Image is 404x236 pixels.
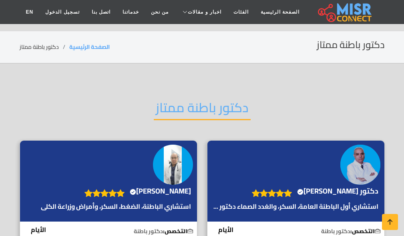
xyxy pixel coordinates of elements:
[145,4,175,20] a: من نحن
[153,145,193,185] img: الدكتور ياسر محمد عيسى
[255,4,306,20] a: الصفحة الرئيسية
[340,145,380,185] img: دكتور احمد هارون
[254,227,384,236] p: دكتور باطنة
[86,4,117,20] a: اتصل بنا
[130,187,191,196] h4: [PERSON_NAME]
[188,8,221,16] span: اخبار و مقالات
[296,185,380,197] a: دكتور [PERSON_NAME]
[39,202,193,211] a: استشاري الباطنة، الضغط، السكر، وأمراض وزراعة الكلى
[318,2,372,22] img: main.misr_connect
[39,4,85,20] a: تسجيل الدخول
[227,4,255,20] a: الفئات
[20,43,69,51] li: دكتور باطنة ممتاز
[297,189,304,195] svg: Verified account
[297,187,378,196] h4: دكتور [PERSON_NAME]
[129,185,193,197] a: [PERSON_NAME]
[317,39,385,51] h2: دكتور باطنة ممتاز
[154,100,251,120] h2: دكتور باطنة ممتاز
[117,4,145,20] a: خدماتنا
[130,189,136,195] svg: Verified account
[69,42,110,52] a: الصفحة الرئيسية
[66,227,197,236] p: دكتور باطنة
[211,202,380,211] a: استشاري أول الباطنة العامة، السكر، والغدد الصماء دكتور ...
[20,4,40,20] a: EN
[175,4,227,20] a: اخبار و مقالات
